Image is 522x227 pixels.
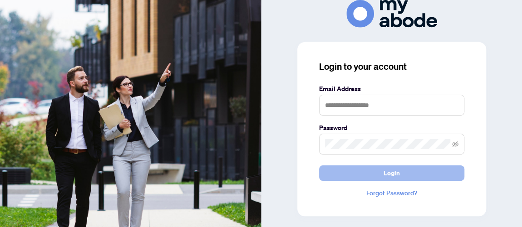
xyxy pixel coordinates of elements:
label: Password [319,123,464,133]
h3: Login to your account [319,60,464,73]
button: Login [319,165,464,181]
label: Email Address [319,84,464,94]
span: eye-invisible [452,141,458,147]
a: Forgot Password? [319,188,464,198]
span: Login [384,166,400,180]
